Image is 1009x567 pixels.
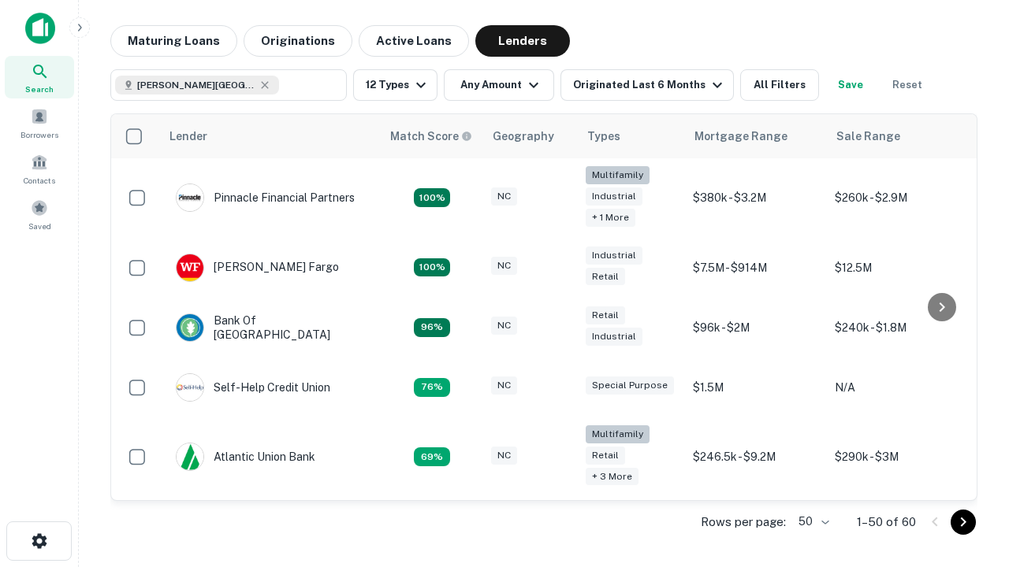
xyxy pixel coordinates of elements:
button: Any Amount [444,69,554,101]
img: capitalize-icon.png [25,13,55,44]
div: NC [491,447,517,465]
th: Types [578,114,685,158]
div: Sale Range [836,127,900,146]
td: $7.5M - $914M [685,238,827,298]
button: Maturing Loans [110,25,237,57]
div: Atlantic Union Bank [176,443,315,471]
button: Save your search to get updates of matches that match your search criteria. [825,69,876,101]
button: Active Loans [359,25,469,57]
div: NC [491,317,517,335]
td: N/A [827,358,969,417]
img: picture [177,314,203,341]
div: NC [491,376,517,395]
h6: Match Score [390,128,469,145]
th: Capitalize uses an advanced AI algorithm to match your search with the best lender. The match sco... [381,114,483,158]
span: Contacts [24,174,55,187]
div: Matching Properties: 26, hasApolloMatch: undefined [414,188,450,207]
th: Mortgage Range [685,114,827,158]
div: Types [587,127,620,146]
button: Lenders [475,25,570,57]
img: picture [177,254,203,281]
div: Matching Properties: 15, hasApolloMatch: undefined [414,258,450,277]
th: Lender [160,114,381,158]
p: 1–50 of 60 [857,513,916,532]
div: 50 [792,510,832,533]
td: $12.5M [827,238,969,298]
button: Originations [244,25,352,57]
button: 12 Types [353,69,437,101]
div: Matching Properties: 10, hasApolloMatch: undefined [414,447,450,466]
td: $246.5k - $9.2M [685,417,827,497]
img: picture [177,184,203,211]
td: $96k - $2M [685,298,827,358]
div: Multifamily [586,166,650,184]
button: Reset [882,69,933,101]
div: Retail [586,447,625,465]
div: Bank Of [GEOGRAPHIC_DATA] [176,313,365,342]
div: + 1 more [586,209,635,227]
div: Industrial [586,187,642,206]
div: Industrial [586,246,642,265]
td: $260k - $2.9M [827,158,969,238]
span: Borrowers [20,128,58,141]
td: $380k - $3.2M [685,158,827,238]
td: $240k - $1.8M [827,298,969,358]
div: Lender [169,127,207,146]
p: Rows per page: [701,513,786,532]
div: NC [491,257,517,275]
div: Retail [586,306,625,324]
div: Matching Properties: 11, hasApolloMatch: undefined [414,378,450,397]
div: Capitalize uses an advanced AI algorithm to match your search with the best lender. The match sco... [390,128,472,145]
div: Retail [586,268,625,286]
div: Industrial [586,328,642,346]
button: All Filters [740,69,819,101]
th: Sale Range [827,114,969,158]
span: [PERSON_NAME][GEOGRAPHIC_DATA], [GEOGRAPHIC_DATA] [137,78,255,92]
img: picture [177,374,203,401]
a: Search [5,56,74,98]
div: Special Purpose [586,376,674,395]
div: Mortgage Range [694,127,787,146]
div: Self-help Credit Union [176,373,330,402]
th: Geography [483,114,578,158]
div: Matching Properties: 14, hasApolloMatch: undefined [414,318,450,337]
a: Borrowers [5,102,74,144]
span: Search [25,83,54,95]
iframe: Chat Widget [930,441,1009,517]
a: Contacts [5,147,74,190]
td: $1.5M [685,358,827,417]
img: picture [177,443,203,470]
div: NC [491,187,517,206]
button: Go to next page [951,510,976,535]
a: Saved [5,193,74,235]
div: Geography [493,127,554,146]
div: Multifamily [586,425,650,443]
div: Originated Last 6 Months [573,76,727,94]
div: [PERSON_NAME] Fargo [176,254,339,282]
button: Originated Last 6 Months [560,69,734,101]
div: Pinnacle Financial Partners [176,183,355,212]
td: $290k - $3M [827,417,969,497]
span: Saved [28,220,51,232]
div: + 3 more [586,468,639,486]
